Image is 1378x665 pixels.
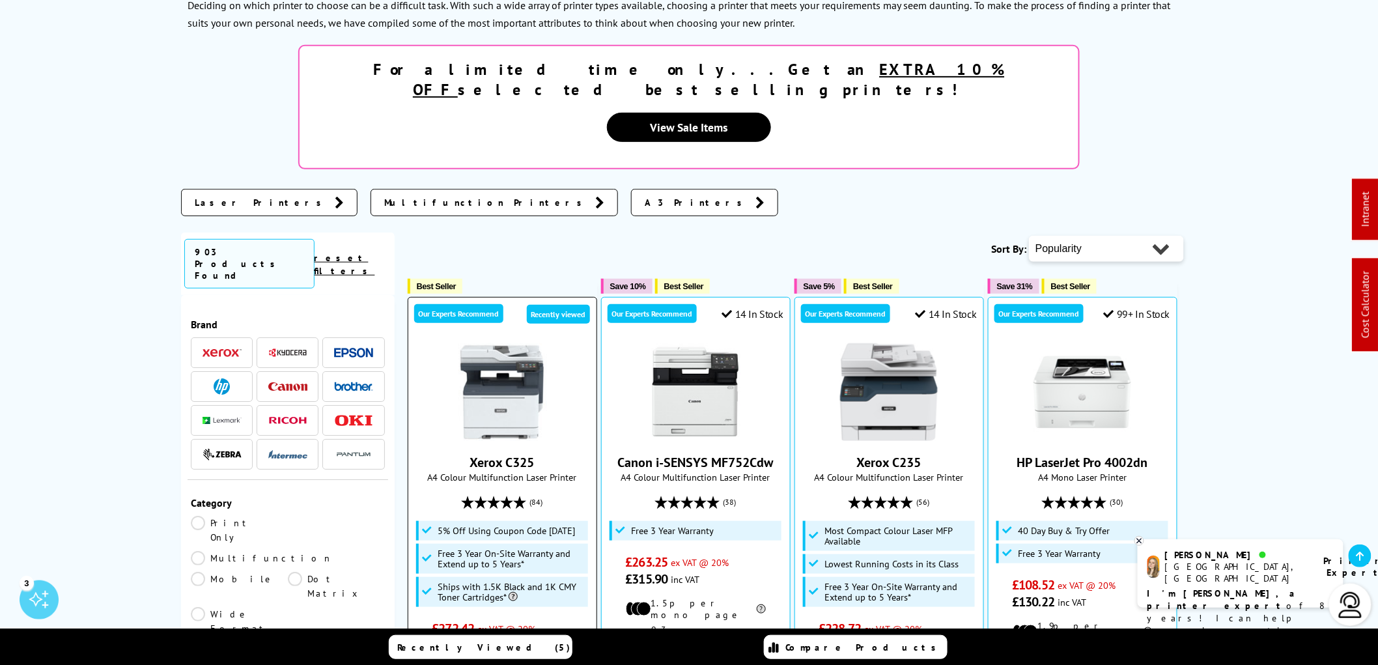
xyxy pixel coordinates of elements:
img: OKI [334,415,373,426]
span: Multifunction Printers [384,196,589,209]
u: EXTRA 10% OFF [413,59,1005,100]
div: 99+ In Stock [1104,307,1170,320]
a: Canon i-SENSYS MF752Cdw [618,454,774,471]
span: A4 Colour Multifunction Laser Printer [415,471,590,483]
span: ex VAT @ 20% [477,623,535,635]
span: Save 31% [997,281,1033,291]
div: Our Experts Recommend [994,304,1084,323]
button: Save 31% [988,279,1039,294]
span: Best Seller [853,281,893,291]
span: 903 Products Found [184,239,315,289]
img: Zebra [203,448,242,461]
img: Brother [334,382,373,391]
button: Best Seller [1042,279,1097,294]
img: HP [214,378,230,395]
div: Category [191,496,385,509]
a: Xerox [203,345,242,361]
span: Best Seller [417,281,457,291]
span: ex VAT @ 20% [1058,579,1116,591]
span: Free 3 Year Warranty [1018,548,1101,559]
a: reset filters [315,252,375,277]
span: Free 3 Year On-Site Warranty and Extend up to 5 Years* [824,582,972,602]
span: Laser Printers [195,196,328,209]
span: A4 Colour Multifunction Laser Printer [802,471,977,483]
a: Kyocera [268,345,307,361]
a: Multifunction [191,551,333,565]
span: inc VAT [671,573,699,586]
a: A3 Printers [631,189,778,216]
span: Sort By: [991,242,1026,255]
button: Save 5% [794,279,841,294]
a: Epson [334,345,373,361]
a: Intranet [1359,192,1372,227]
img: Epson [334,348,373,358]
span: Free 3 Year Warranty [631,526,714,536]
strong: For a limited time only...Get an selected best selling printers! [374,59,1005,100]
span: A3 Printers [645,196,749,209]
button: Best Seller [844,279,899,294]
div: Recently viewed [527,305,590,324]
span: Best Seller [1051,281,1091,291]
button: Best Seller [408,279,463,294]
a: Mobile [191,572,288,601]
span: Most Compact Colour Laser MFP Available [824,526,972,546]
img: Xerox C325 [453,343,551,441]
img: Xerox [203,348,242,358]
span: Save 10% [610,281,646,291]
a: Brother [334,378,373,395]
a: Print Only [191,516,288,545]
span: £272.42 [432,620,475,637]
a: Xerox C235 [840,431,938,444]
a: Intermec [268,446,307,462]
img: Intermec [268,450,307,459]
a: Compare Products [764,635,948,659]
span: ex VAT @ 20% [864,623,922,635]
a: Zebra [203,446,242,462]
span: A4 Mono Laser Printer [995,471,1170,483]
div: [PERSON_NAME] [1165,549,1308,561]
a: Multifunction Printers [371,189,618,216]
span: Best Seller [664,281,704,291]
img: Canon [268,382,307,391]
div: 3 [20,576,34,590]
p: of 8 years! I can help you choose the right product [1147,587,1334,649]
a: HP LaserJet Pro 4002dn [1033,431,1131,444]
span: Recently Viewed (5) [397,642,570,653]
div: Our Experts Recommend [608,304,697,323]
a: Ricoh [268,412,307,429]
span: A4 Colour Multifunction Laser Printer [608,471,783,483]
a: Xerox C235 [857,454,921,471]
span: Ships with 1.5K Black and 1K CMY Toner Cartridges* [438,582,585,602]
li: 1.5p per mono page [626,597,766,621]
a: HP [203,378,242,395]
span: £315.90 [626,571,668,587]
a: Lexmark [203,412,242,429]
span: (38) [724,490,737,515]
span: £228.72 [819,620,862,637]
a: Laser Printers [181,189,358,216]
img: Xerox C235 [840,343,938,441]
div: Our Experts Recommend [801,304,890,323]
div: [GEOGRAPHIC_DATA], [GEOGRAPHIC_DATA] [1165,561,1308,584]
span: inc VAT [1058,596,1086,608]
img: Canon i-SENSYS MF752Cdw [647,343,744,441]
span: £130.22 [1013,593,1055,610]
img: Ricoh [268,417,307,424]
a: Recently Viewed (5) [389,635,572,659]
span: Compare Products [785,642,943,653]
li: 1.9p per mono page [1013,620,1153,644]
div: Our Experts Recommend [414,304,503,323]
a: Wide Format [191,607,288,636]
span: Lowest Running Costs in its Class [824,559,959,569]
a: Xerox C325 [453,431,551,444]
div: Brand [191,318,385,331]
button: Save 10% [601,279,653,294]
div: 14 In Stock [722,307,783,320]
span: 5% Off Using Coupon Code [DATE] [438,526,575,536]
li: 9.3p per colour page [626,624,766,647]
a: HP LaserJet Pro 4002dn [1017,454,1148,471]
img: amy-livechat.png [1147,556,1160,578]
img: Kyocera [268,348,307,358]
a: Pantum [334,446,373,462]
img: user-headset-light.svg [1338,592,1364,618]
